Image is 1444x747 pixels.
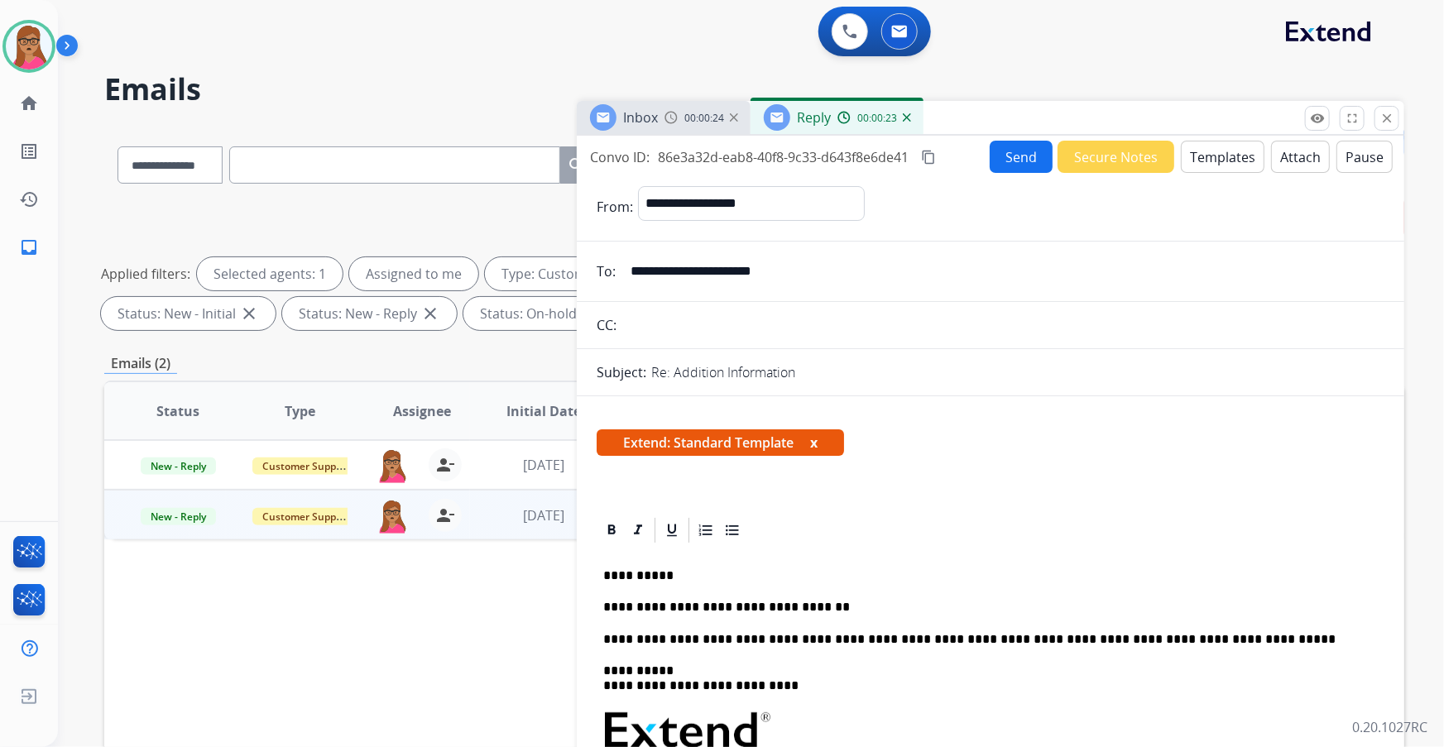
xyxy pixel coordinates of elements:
img: avatar [6,23,52,69]
mat-icon: remove_red_eye [1310,111,1325,126]
h2: Emails [104,73,1404,106]
div: Italic [626,518,650,543]
button: Templates [1181,141,1264,173]
p: From: [597,197,633,217]
span: [DATE] [523,456,564,474]
div: Underline [660,518,684,543]
p: 0.20.1027RC [1352,717,1427,737]
span: New - Reply [141,508,216,525]
span: Inbox [623,108,658,127]
span: Initial Date [506,401,581,421]
mat-icon: close [239,304,259,323]
p: Re: Addition Information [651,362,795,382]
span: New - Reply [141,457,216,475]
div: Ordered List [693,518,718,543]
button: Pause [1336,141,1393,173]
button: Secure Notes [1058,141,1174,173]
span: Extend: Standard Template [597,429,844,456]
button: x [810,433,818,453]
mat-icon: close [420,304,440,323]
mat-icon: content_copy [921,150,936,165]
span: Status [156,401,199,421]
span: 00:00:24 [684,112,724,125]
div: Status: On-hold – Internal [463,297,679,330]
mat-icon: close [1379,111,1394,126]
span: 86e3a32d-eab8-40f8-9c33-d643f8e6de41 [658,148,909,166]
div: Type: Customer Support [485,257,694,290]
img: agent-avatar [376,448,409,483]
span: Customer Support [252,508,360,525]
p: CC: [597,315,616,335]
mat-icon: home [19,93,39,113]
div: Status: New - Reply [282,297,457,330]
div: Selected agents: 1 [197,257,343,290]
p: To: [597,261,616,281]
mat-icon: search [567,156,587,175]
mat-icon: inbox [19,237,39,257]
span: Reply [797,108,831,127]
button: Send [990,141,1053,173]
div: Status: New - Initial [101,297,276,330]
mat-icon: history [19,189,39,209]
mat-icon: list_alt [19,141,39,161]
p: Subject: [597,362,646,382]
span: 00:00:23 [857,112,897,125]
p: Convo ID: [590,147,650,167]
mat-icon: person_remove [435,455,455,475]
p: Applied filters: [101,264,190,284]
img: agent-avatar [376,499,409,534]
span: Type [285,401,315,421]
mat-icon: fullscreen [1345,111,1360,126]
div: Assigned to me [349,257,478,290]
div: Bullet List [720,518,745,543]
span: Customer Support [252,457,360,475]
span: [DATE] [523,506,564,524]
p: Emails (2) [104,353,177,374]
span: Assignee [393,401,451,421]
mat-icon: person_remove [435,505,455,525]
button: Attach [1271,141,1330,173]
div: Bold [599,518,624,543]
